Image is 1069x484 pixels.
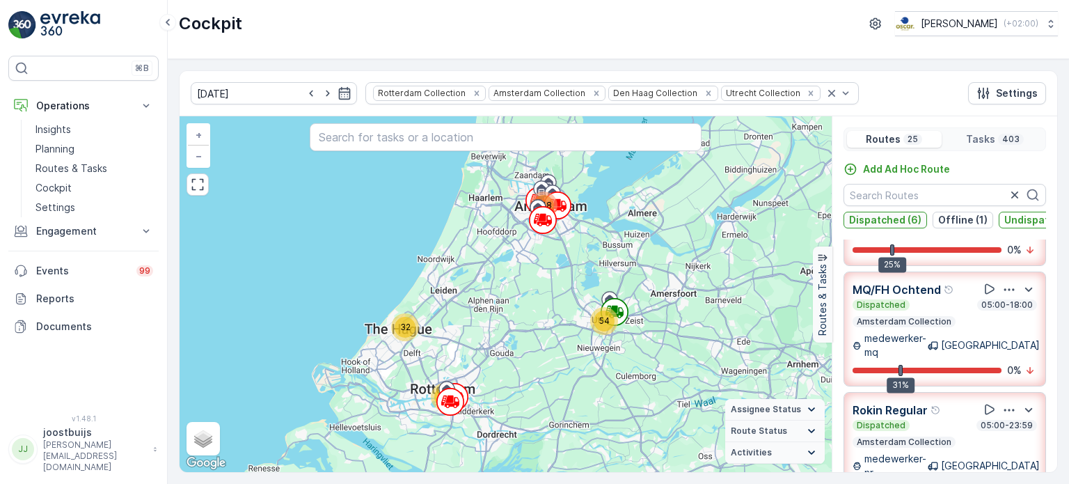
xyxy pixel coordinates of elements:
div: 248 [530,192,557,219]
input: Search for tasks or a location [310,123,701,151]
div: 69 [431,383,459,411]
p: Amsterdam Collection [855,316,953,327]
summary: Route Status [725,421,825,442]
div: Amsterdam Collection [489,86,587,100]
p: Documents [36,320,153,334]
input: dd/mm/yyyy [191,82,357,104]
div: Utrecht Collection [722,86,802,100]
span: Assignee Status [731,404,801,415]
a: Settings [30,198,159,217]
p: Engagement [36,224,131,238]
p: Operations [36,99,131,113]
p: Routes & Tasks [816,264,830,336]
summary: Assignee Status [725,399,825,421]
p: 0 % [1007,364,1022,377]
p: Cockpit [35,181,72,195]
p: [PERSON_NAME][EMAIL_ADDRESS][DOMAIN_NAME] [43,439,146,473]
button: Offline (1) [933,212,993,228]
div: Den Haag Collection [609,86,699,100]
p: Tasks [966,132,995,146]
div: 31% [887,377,914,393]
a: Layers [188,423,219,454]
button: Operations [8,92,159,120]
a: Add Ad Hoc Route [844,162,950,176]
div: Help Tooltip Icon [944,284,955,295]
a: Insights [30,120,159,139]
p: [GEOGRAPHIC_DATA] [941,338,1040,352]
p: medewerker-mq [864,331,928,359]
a: Zoom Out [188,146,209,166]
span: 32 [400,322,411,332]
div: Remove Amsterdam Collection [589,88,604,99]
p: Insights [35,123,71,136]
a: Reports [8,285,159,313]
p: Add Ad Hoc Route [863,162,950,176]
p: Events [36,264,128,278]
p: Settings [35,201,75,214]
span: v 1.48.1 [8,414,159,423]
p: Reports [36,292,153,306]
p: medewerker-nr [864,452,928,480]
a: Cockpit [30,178,159,198]
span: + [196,129,202,141]
p: Dispatched [855,299,907,311]
div: Remove Utrecht Collection [803,88,818,99]
div: Remove Den Haag Collection [701,88,716,99]
p: ( +02:00 ) [1004,18,1038,29]
a: Planning [30,139,159,159]
div: Help Tooltip Icon [931,405,942,416]
div: 32 [391,313,419,341]
p: Rokin Regular [853,402,928,419]
p: Planning [35,142,74,156]
p: Amsterdam Collection [855,437,953,448]
span: − [196,150,203,162]
p: Settings [996,86,1038,100]
img: logo [8,11,36,39]
img: Google [183,454,229,472]
a: Zoom In [188,125,209,146]
p: [PERSON_NAME] [921,17,998,31]
span: Route Status [731,426,787,437]
div: Remove Rotterdam Collection [469,88,484,99]
p: 403 [1001,134,1021,145]
button: Settings [968,82,1046,104]
button: Engagement [8,217,159,245]
p: 99 [139,265,150,276]
p: MQ/FH Ochtend [853,281,941,298]
button: Dispatched (6) [844,212,927,228]
img: logo_light-DOdMpM7g.png [40,11,100,39]
div: JJ [12,438,34,460]
p: 0 % [1007,243,1022,257]
p: 25 [906,134,919,145]
p: Dispatched [855,420,907,431]
span: Activities [731,447,772,458]
p: [GEOGRAPHIC_DATA] [941,459,1040,473]
a: Open this area in Google Maps (opens a new window) [183,454,229,472]
a: Events99 [8,257,159,285]
div: 25% [878,257,906,272]
button: [PERSON_NAME](+02:00) [895,11,1058,36]
span: 54 [599,315,610,326]
a: Routes & Tasks [30,159,159,178]
p: Dispatched (6) [849,213,921,227]
p: Routes & Tasks [35,162,107,175]
p: Cockpit [179,13,242,35]
p: Offline (1) [938,213,988,227]
button: JJjoostbuijs[PERSON_NAME][EMAIL_ADDRESS][DOMAIN_NAME] [8,426,159,473]
p: ⌘B [135,63,149,74]
div: Rotterdam Collection [374,86,468,100]
p: 05:00-23:59 [979,420,1034,431]
summary: Activities [725,442,825,464]
p: 05:00-18:00 [980,299,1034,311]
p: Routes [866,132,901,146]
div: 54 [590,307,618,335]
img: basis-logo_rgb2x.png [895,16,915,31]
input: Search Routes [844,184,1046,206]
a: Documents [8,313,159,341]
p: joostbuijs [43,426,146,439]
